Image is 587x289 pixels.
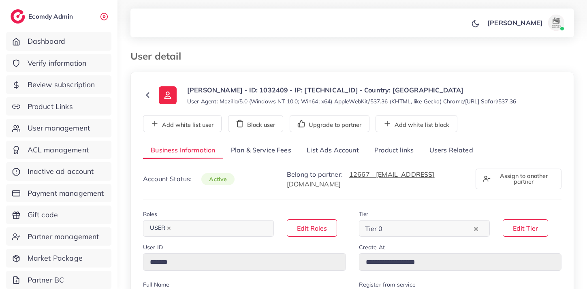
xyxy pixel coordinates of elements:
span: Review subscription [28,79,95,90]
button: Assign to another partner [476,169,561,189]
span: ACL management [28,145,89,155]
small: User Agent: Mozilla/5.0 (Windows NT 10.0; Win64; x64) AppleWebKit/537.36 (KHTML, like Gecko) Chro... [187,97,516,105]
a: Partner management [6,227,111,246]
label: User ID [143,243,163,251]
span: Tier 0 [363,223,384,235]
p: [PERSON_NAME] [487,18,543,28]
button: Block user [228,115,283,132]
button: Upgrade to partner [290,115,369,132]
span: Payment management [28,188,104,199]
label: Tier [359,210,369,218]
span: Inactive ad account [28,166,94,177]
p: Belong to partner: [287,169,466,189]
button: Add white list block [376,115,457,132]
a: Review subscription [6,75,111,94]
input: Search for option [175,222,263,235]
span: Partner BC [28,275,64,285]
a: Product Links [6,97,111,116]
button: Edit Tier [503,219,548,237]
label: Create At [359,243,385,251]
p: [PERSON_NAME] - ID: 1032409 - IP: [TECHNICAL_ID] - Country: [GEOGRAPHIC_DATA] [187,85,516,95]
button: Edit Roles [287,219,337,237]
button: Add white list user [143,115,222,132]
span: Verify information [28,58,87,69]
h3: User detail [130,50,188,62]
span: active [201,173,235,185]
button: Deselect USER [167,226,171,230]
a: Plan & Service Fees [223,142,299,159]
h2: Ecomdy Admin [28,13,75,20]
button: Clear Selected [474,224,478,233]
a: Gift code [6,206,111,224]
span: Dashboard [28,36,65,47]
span: Market Package [28,253,83,263]
a: Dashboard [6,32,111,51]
img: avatar [548,15,564,31]
input: Search for option [385,222,472,235]
a: Users Related [421,142,480,159]
a: 12667 - [EMAIL_ADDRESS][DOMAIN_NAME] [287,170,435,188]
label: Full Name [143,280,169,289]
a: Inactive ad account [6,162,111,181]
img: ic-user-info.36bf1079.svg [159,86,177,104]
span: User management [28,123,90,133]
span: Gift code [28,210,58,220]
p: Account Status: [143,174,235,184]
a: User management [6,119,111,137]
span: Product Links [28,101,73,112]
div: Search for option [143,220,274,237]
a: Payment management [6,184,111,203]
img: logo [11,9,25,24]
a: Business Information [143,142,223,159]
a: logoEcomdy Admin [11,9,75,24]
a: ACL management [6,141,111,159]
a: Verify information [6,54,111,73]
a: List Ads Account [299,142,367,159]
label: Roles [143,210,157,218]
a: Product links [367,142,421,159]
div: Search for option [359,220,490,237]
label: Register from service [359,280,416,289]
span: USER [146,223,175,234]
span: Partner management [28,231,99,242]
a: [PERSON_NAME]avatar [483,15,568,31]
a: Market Package [6,249,111,268]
